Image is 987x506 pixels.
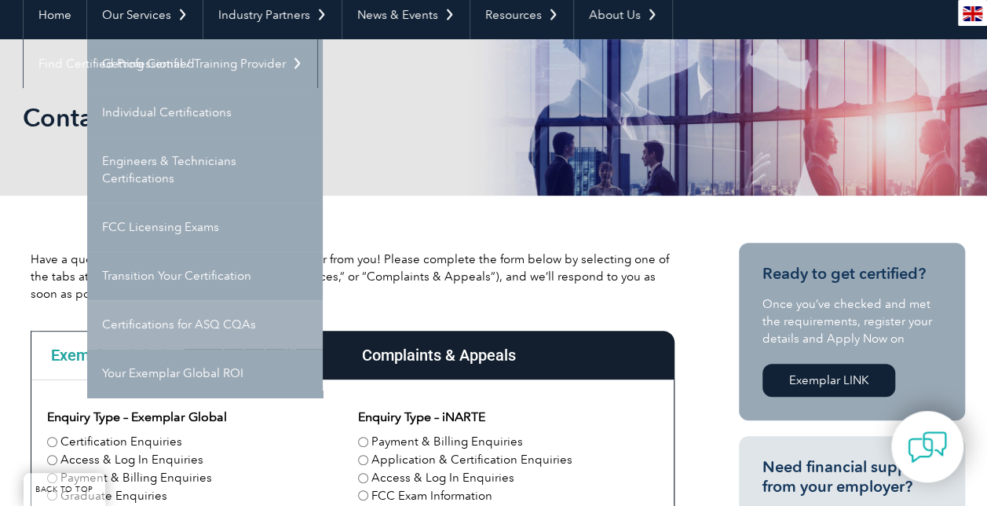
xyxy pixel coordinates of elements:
a: Exemplar LINK [762,364,895,397]
h1: Contact Us [23,102,626,133]
a: Engineers & Technicians Certifications [87,137,323,203]
label: Payment & Billing Enquiries [60,469,212,487]
label: Graduate Enquiries [60,487,167,505]
h3: Need financial support from your employer? [762,457,941,497]
a: FCC Licensing Exams [87,203,323,251]
label: Access & Log In Enquiries [371,469,514,487]
label: Payment & Billing Enquiries [371,433,523,451]
legend: Enquiry Type – iNARTE [358,408,485,427]
h3: Ready to get certified? [762,264,941,284]
label: FCC Exam Information [371,487,492,505]
a: Your Exemplar Global ROI [87,349,323,398]
p: Once you’ve checked and met the requirements, register your details and Apply Now on [762,295,941,347]
label: Certification Enquiries [60,433,182,451]
p: Have a question or feedback for us? We’d love to hear from you! Please complete the form below by... [31,251,674,302]
a: Individual Certifications [87,88,323,137]
label: Access & Log In Enquiries [60,451,203,469]
a: Find Certified Professional / Training Provider [24,39,317,88]
legend: Enquiry Type – Exemplar Global [47,408,227,427]
a: Certifications for ASQ CQAs [87,300,323,349]
div: Exemplar Global [31,331,185,379]
label: Application & Certification Enquiries [371,451,572,469]
img: en [963,6,982,21]
img: contact-chat.png [908,427,947,467]
a: BACK TO TOP [24,473,105,506]
a: Transition Your Certification [87,251,323,300]
div: Complaints & Appeals [342,331,536,379]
